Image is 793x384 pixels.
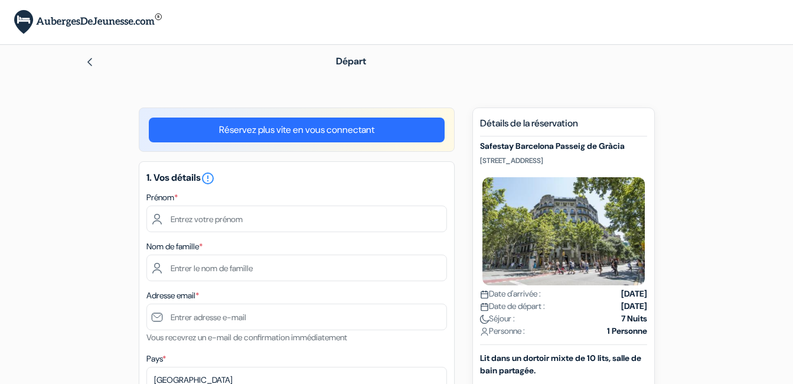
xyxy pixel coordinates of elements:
[336,55,366,67] span: Départ
[480,315,489,324] img: moon.svg
[201,171,215,184] a: error_outline
[201,171,215,186] i: error_outline
[146,206,447,232] input: Entrez votre prénom
[480,353,641,376] b: Lit dans un dortoir mixte de 10 lits, salle de bain partagée.
[480,290,489,299] img: calendar.svg
[480,141,647,151] h5: Safestay Barcelona Passeig de Gràcia
[85,57,94,67] img: left_arrow.svg
[480,118,647,136] h5: Détails de la réservation
[146,171,447,186] h5: 1. Vos détails
[149,118,445,142] a: Réservez plus vite en vous connectant
[146,191,178,204] label: Prénom
[146,289,199,302] label: Adresse email
[146,332,347,343] small: Vous recevrez un e-mail de confirmation immédiatement
[621,288,647,300] strong: [DATE]
[480,325,525,337] span: Personne :
[480,156,647,165] p: [STREET_ADDRESS]
[146,255,447,281] input: Entrer le nom de famille
[607,325,647,337] strong: 1 Personne
[480,313,515,325] span: Séjour :
[14,10,162,34] img: AubergesDeJeunesse.com
[146,304,447,330] input: Entrer adresse e-mail
[621,300,647,313] strong: [DATE]
[146,353,166,365] label: Pays
[480,302,489,311] img: calendar.svg
[480,327,489,336] img: user_icon.svg
[480,288,541,300] span: Date d'arrivée :
[146,240,203,253] label: Nom de famille
[480,300,545,313] span: Date de départ :
[621,313,647,325] strong: 7 Nuits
